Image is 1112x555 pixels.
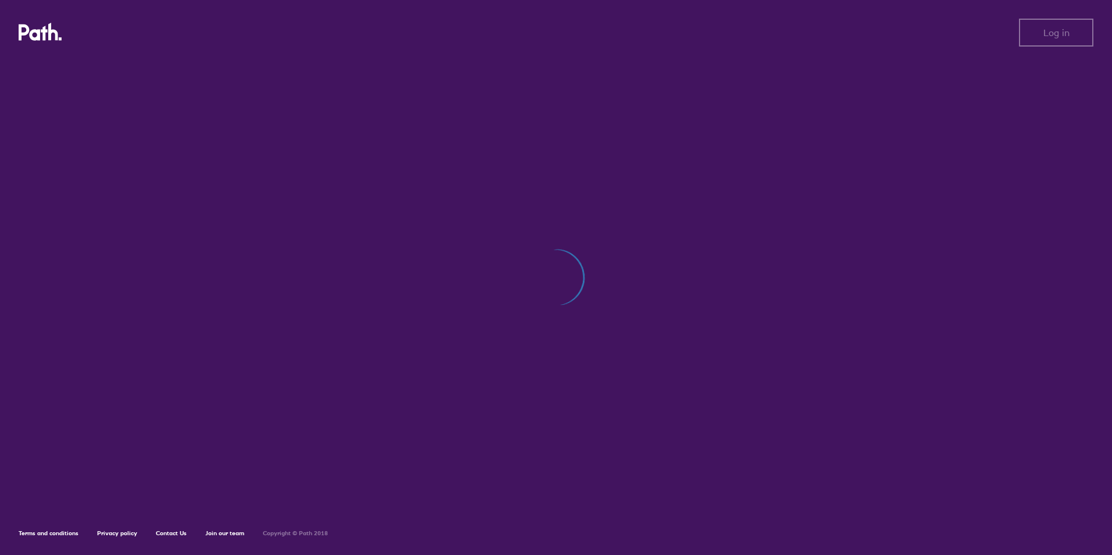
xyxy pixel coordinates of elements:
[1043,27,1070,38] span: Log in
[19,529,79,537] a: Terms and conditions
[1019,19,1093,47] button: Log in
[97,529,137,537] a: Privacy policy
[263,530,328,537] h6: Copyright © Path 2018
[205,529,244,537] a: Join our team
[156,529,187,537] a: Contact Us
